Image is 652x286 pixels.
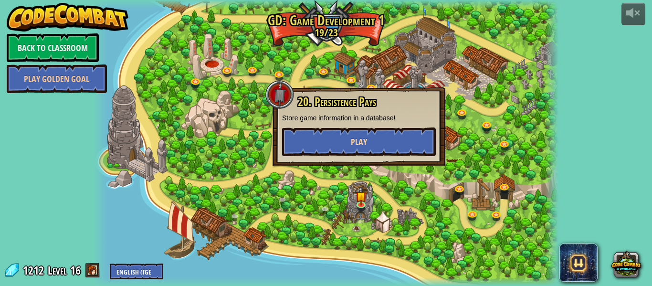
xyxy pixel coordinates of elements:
span: 20. Persistence Pays [298,94,376,110]
button: Adjust volume [621,3,645,25]
img: level-banner-started.png [356,187,367,205]
p: Store game information in a database! [282,113,436,123]
a: Back to Classroom [7,33,99,62]
button: Play [282,127,436,156]
span: 1212 [23,263,47,278]
span: Play [351,136,367,148]
img: CodeCombat - Learn how to code by playing a game [7,3,129,32]
span: 16 [70,263,81,278]
a: Play Golden Goal [7,64,107,93]
span: Level [48,263,67,278]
